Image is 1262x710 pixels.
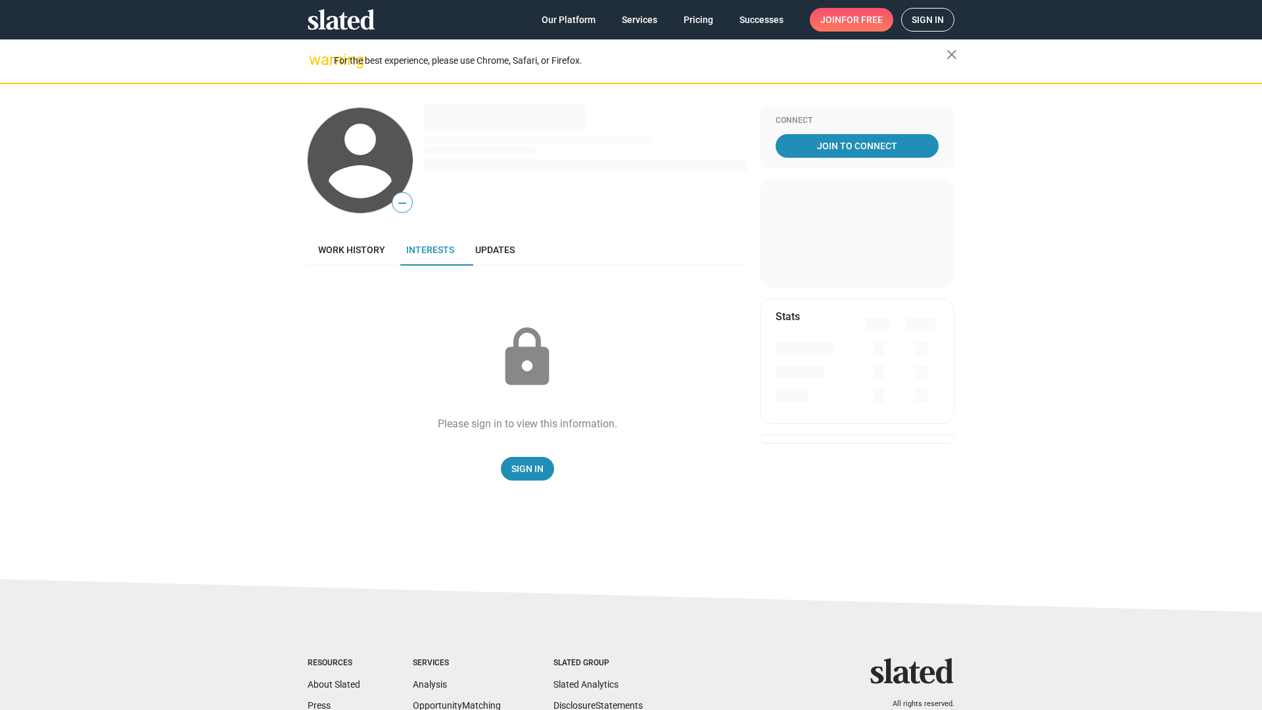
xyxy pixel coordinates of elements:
[318,245,385,255] span: Work history
[553,658,643,669] div: Slated Group
[308,658,360,669] div: Resources
[396,234,465,266] a: Interests
[622,8,657,32] span: Services
[475,245,515,255] span: Updates
[494,325,560,390] mat-icon: lock
[392,195,412,212] span: —
[778,134,936,158] span: Join To Connect
[308,234,396,266] a: Work history
[944,47,960,62] mat-icon: close
[542,8,596,32] span: Our Platform
[841,8,883,32] span: for free
[406,245,454,255] span: Interests
[776,134,939,158] a: Join To Connect
[438,417,617,431] div: Please sign in to view this information.
[810,8,893,32] a: Joinfor free
[673,8,724,32] a: Pricing
[776,310,800,323] mat-card-title: Stats
[501,457,554,481] a: Sign In
[413,658,501,669] div: Services
[531,8,606,32] a: Our Platform
[820,8,883,32] span: Join
[901,8,954,32] a: Sign in
[729,8,794,32] a: Successes
[308,679,360,690] a: About Slated
[309,52,325,68] mat-icon: warning
[413,679,447,690] a: Analysis
[739,8,783,32] span: Successes
[912,9,944,31] span: Sign in
[511,457,544,481] span: Sign In
[684,8,713,32] span: Pricing
[334,52,947,70] div: For the best experience, please use Chrome, Safari, or Firefox.
[776,116,939,126] div: Connect
[611,8,668,32] a: Services
[465,234,525,266] a: Updates
[553,679,619,690] a: Slated Analytics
